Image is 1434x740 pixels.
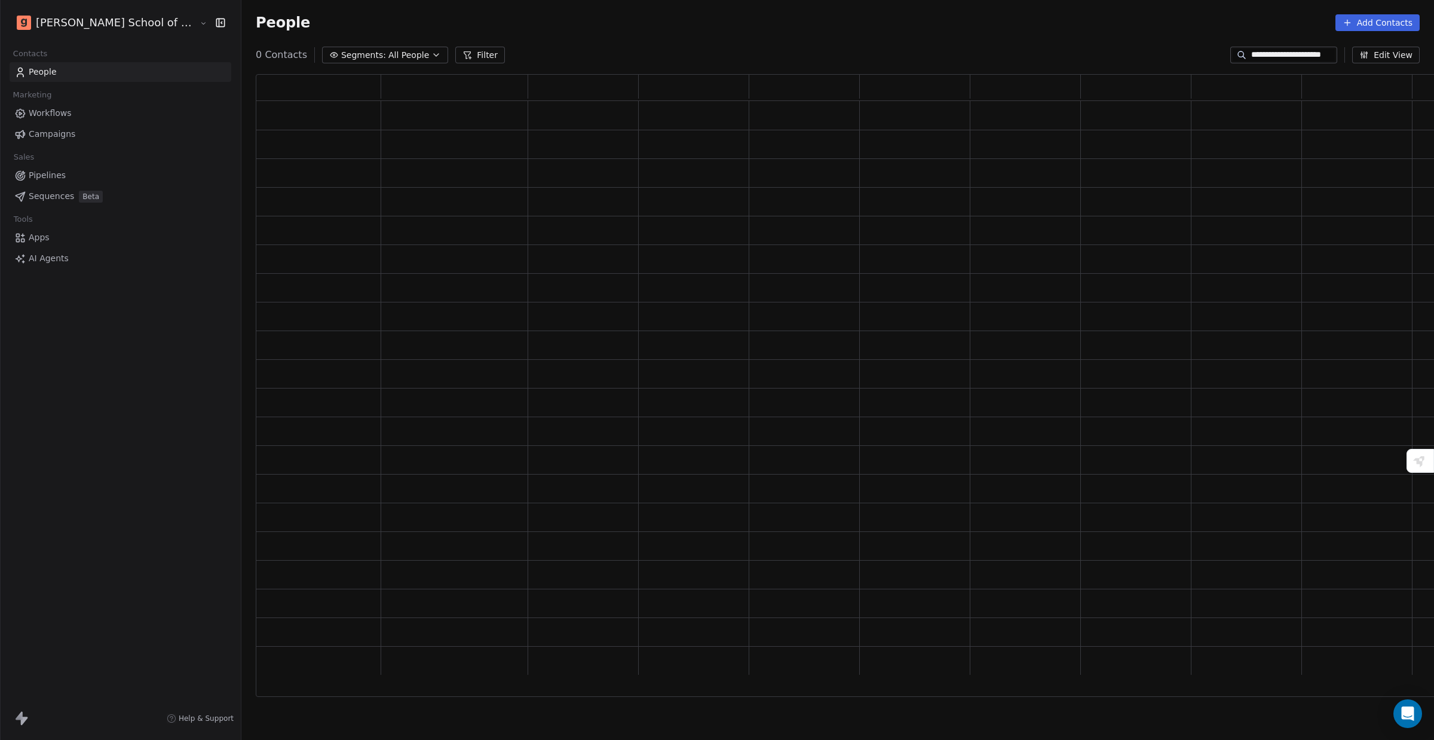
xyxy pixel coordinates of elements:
[29,66,57,78] span: People
[388,49,429,62] span: All People
[8,210,38,228] span: Tools
[1352,47,1420,63] button: Edit View
[179,714,234,723] span: Help & Support
[10,249,231,268] a: AI Agents
[10,166,231,185] a: Pipelines
[79,191,103,203] span: Beta
[256,14,310,32] span: People
[17,16,31,30] img: Goela%20School%20Logos%20(4).png
[256,48,307,62] span: 0 Contacts
[10,228,231,247] a: Apps
[10,103,231,123] a: Workflows
[455,47,505,63] button: Filter
[29,107,72,120] span: Workflows
[36,15,197,30] span: [PERSON_NAME] School of Finance LLP
[29,169,66,182] span: Pipelines
[1393,699,1422,728] div: Open Intercom Messenger
[167,714,234,723] a: Help & Support
[8,148,39,166] span: Sales
[8,86,57,104] span: Marketing
[341,49,386,62] span: Segments:
[29,190,74,203] span: Sequences
[10,124,231,144] a: Campaigns
[8,45,53,63] span: Contacts
[29,128,75,140] span: Campaigns
[10,62,231,82] a: People
[10,186,231,206] a: SequencesBeta
[14,13,191,33] button: [PERSON_NAME] School of Finance LLP
[29,231,50,244] span: Apps
[29,252,69,265] span: AI Agents
[1335,14,1420,31] button: Add Contacts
